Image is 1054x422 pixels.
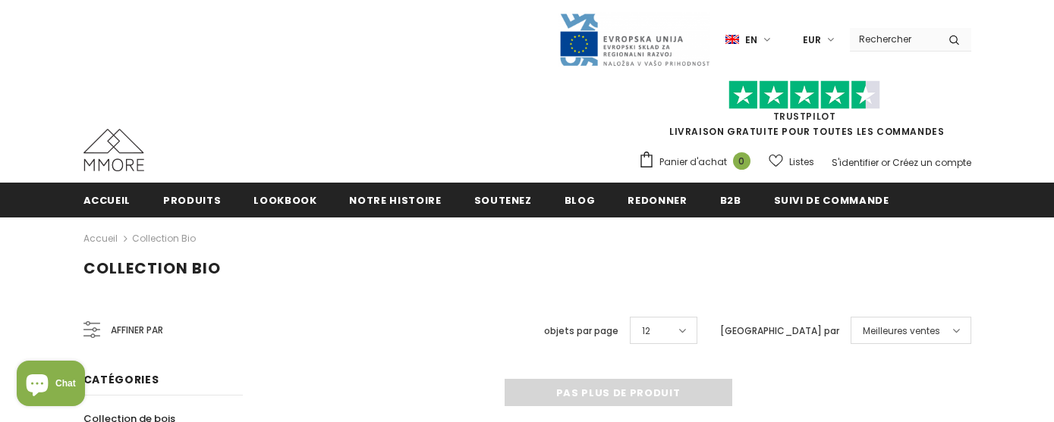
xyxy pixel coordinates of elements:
span: en [745,33,757,48]
span: Notre histoire [349,193,441,208]
a: Créez un compte [892,156,971,169]
a: Accueil [83,230,118,248]
inbox-online-store-chat: Shopify online store chat [12,361,90,410]
span: EUR [803,33,821,48]
span: Affiner par [111,322,163,339]
span: Suivi de commande [774,193,889,208]
span: B2B [720,193,741,208]
a: TrustPilot [773,110,836,123]
span: Blog [565,193,596,208]
img: Cas MMORE [83,129,144,171]
span: 0 [733,152,750,170]
a: Listes [769,148,814,175]
a: Lookbook [253,183,316,217]
img: Javni Razpis [558,12,710,67]
span: LIVRAISON GRATUITE POUR TOUTES LES COMMANDES [638,87,971,138]
a: B2B [720,183,741,217]
a: Blog [565,183,596,217]
img: i-lang-1.png [725,33,739,46]
a: Collection Bio [132,232,196,245]
span: Listes [789,155,814,170]
a: soutenez [474,183,532,217]
a: Javni Razpis [558,33,710,45]
span: Lookbook [253,193,316,208]
label: [GEOGRAPHIC_DATA] par [720,324,839,339]
span: 12 [642,324,650,339]
a: Redonner [628,183,687,217]
span: Panier d'achat [659,155,727,170]
a: Notre histoire [349,183,441,217]
img: Faites confiance aux étoiles pilotes [728,80,880,110]
a: Panier d'achat 0 [638,151,758,173]
a: Produits [163,183,221,217]
label: objets par page [544,324,618,339]
span: Catégories [83,372,159,387]
input: Search Site [850,28,937,50]
span: soutenez [474,193,532,208]
span: Produits [163,193,221,208]
a: Suivi de commande [774,183,889,217]
span: or [881,156,890,169]
a: Accueil [83,183,131,217]
span: Collection Bio [83,258,221,279]
span: Redonner [628,193,687,208]
span: Accueil [83,193,131,208]
span: Meilleures ventes [863,324,940,339]
a: S'identifier [832,156,879,169]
